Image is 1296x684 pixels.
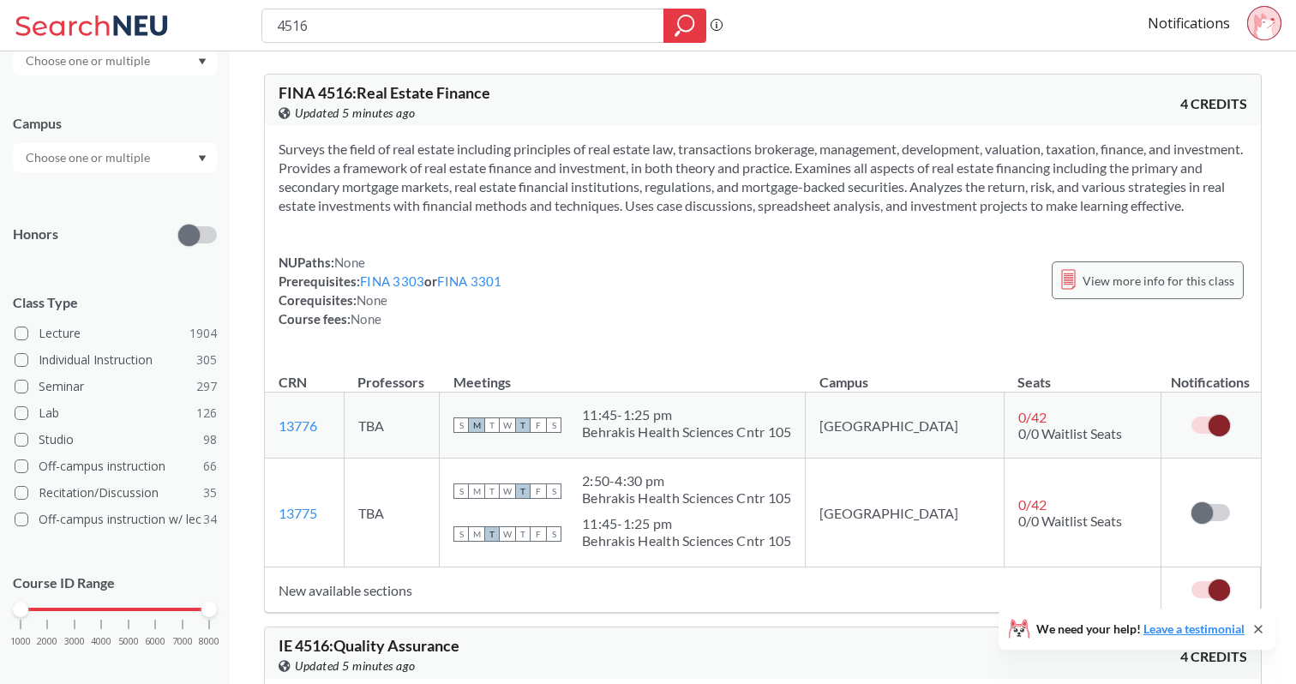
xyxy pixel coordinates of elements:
th: Seats [1004,356,1161,393]
span: Updated 5 minutes ago [295,657,416,675]
div: 11:45 - 1:25 pm [582,515,791,532]
a: Leave a testimonial [1143,621,1245,636]
span: 0 / 42 [1018,409,1047,425]
section: Surveys the field of real estate including principles of real estate law, transactions brokerage,... [279,140,1247,215]
p: Course ID Range [13,573,217,593]
svg: Dropdown arrow [198,155,207,162]
span: F [531,417,546,433]
input: Choose one or multiple [17,51,161,71]
label: Off-campus instruction w/ lec [15,508,217,531]
span: M [469,417,484,433]
a: 13776 [279,417,317,434]
span: 297 [196,377,217,396]
td: TBA [344,393,440,459]
span: View more info for this class [1083,270,1234,291]
svg: Dropdown arrow [198,58,207,65]
svg: magnifying glass [675,14,695,38]
span: Updated 5 minutes ago [295,104,416,123]
div: 11:45 - 1:25 pm [582,406,791,423]
span: 66 [203,457,217,476]
span: T [515,417,531,433]
span: W [500,483,515,499]
th: Campus [806,356,1005,393]
span: None [334,255,365,270]
span: None [357,292,387,308]
span: W [500,526,515,542]
span: S [453,526,469,542]
td: TBA [344,459,440,567]
span: F [531,483,546,499]
label: Studio [15,429,217,451]
span: 6000 [145,637,165,646]
span: Class Type [13,293,217,312]
span: 4 CREDITS [1180,94,1247,113]
span: W [500,417,515,433]
input: Class, professor, course number, "phrase" [275,11,651,40]
th: Meetings [440,356,806,393]
th: Professors [344,356,440,393]
span: M [469,526,484,542]
span: IE 4516 : Quality Assurance [279,636,459,655]
span: 0/0 Waitlist Seats [1018,513,1122,529]
div: Campus [13,114,217,133]
span: 3000 [64,637,85,646]
div: Behrakis Health Sciences Cntr 105 [582,489,791,507]
span: 34 [203,510,217,529]
span: T [484,417,500,433]
span: We need your help! [1036,623,1245,635]
span: 5000 [118,637,139,646]
div: Behrakis Health Sciences Cntr 105 [582,423,791,441]
div: 2:50 - 4:30 pm [582,472,791,489]
label: Off-campus instruction [15,455,217,477]
span: S [453,483,469,499]
span: F [531,526,546,542]
span: S [546,417,561,433]
span: 7000 [172,637,193,646]
span: 98 [203,430,217,449]
div: NUPaths: Prerequisites: or Corequisites: Course fees: [279,253,502,328]
td: [GEOGRAPHIC_DATA] [806,393,1005,459]
td: [GEOGRAPHIC_DATA] [806,459,1005,567]
span: 8000 [199,637,219,646]
div: Dropdown arrow [13,143,217,172]
span: 4 CREDITS [1180,647,1247,666]
td: New available sections [265,567,1161,613]
span: T [515,483,531,499]
a: 13775 [279,505,317,521]
span: 305 [196,351,217,369]
span: S [546,483,561,499]
span: None [351,311,381,327]
span: FINA 4516 : Real Estate Finance [279,83,490,102]
span: 35 [203,483,217,502]
a: Notifications [1148,14,1230,33]
span: T [484,483,500,499]
span: 0/0 Waitlist Seats [1018,425,1122,441]
span: 2000 [37,637,57,646]
label: Lecture [15,322,217,345]
label: Lab [15,402,217,424]
input: Choose one or multiple [17,147,161,168]
span: 1904 [189,324,217,343]
p: Honors [13,225,58,244]
span: 126 [196,404,217,423]
span: 4000 [91,637,111,646]
span: M [469,483,484,499]
a: FINA 3303 [360,273,424,289]
a: FINA 3301 [437,273,501,289]
span: 1000 [10,637,31,646]
span: S [453,417,469,433]
div: CRN [279,373,307,392]
label: Seminar [15,375,217,398]
span: T [484,526,500,542]
th: Notifications [1161,356,1260,393]
label: Recitation/Discussion [15,482,217,504]
label: Individual Instruction [15,349,217,371]
span: T [515,526,531,542]
span: 0 / 42 [1018,496,1047,513]
div: Dropdown arrow [13,46,217,75]
div: Behrakis Health Sciences Cntr 105 [582,532,791,549]
div: magnifying glass [663,9,706,43]
span: S [546,526,561,542]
